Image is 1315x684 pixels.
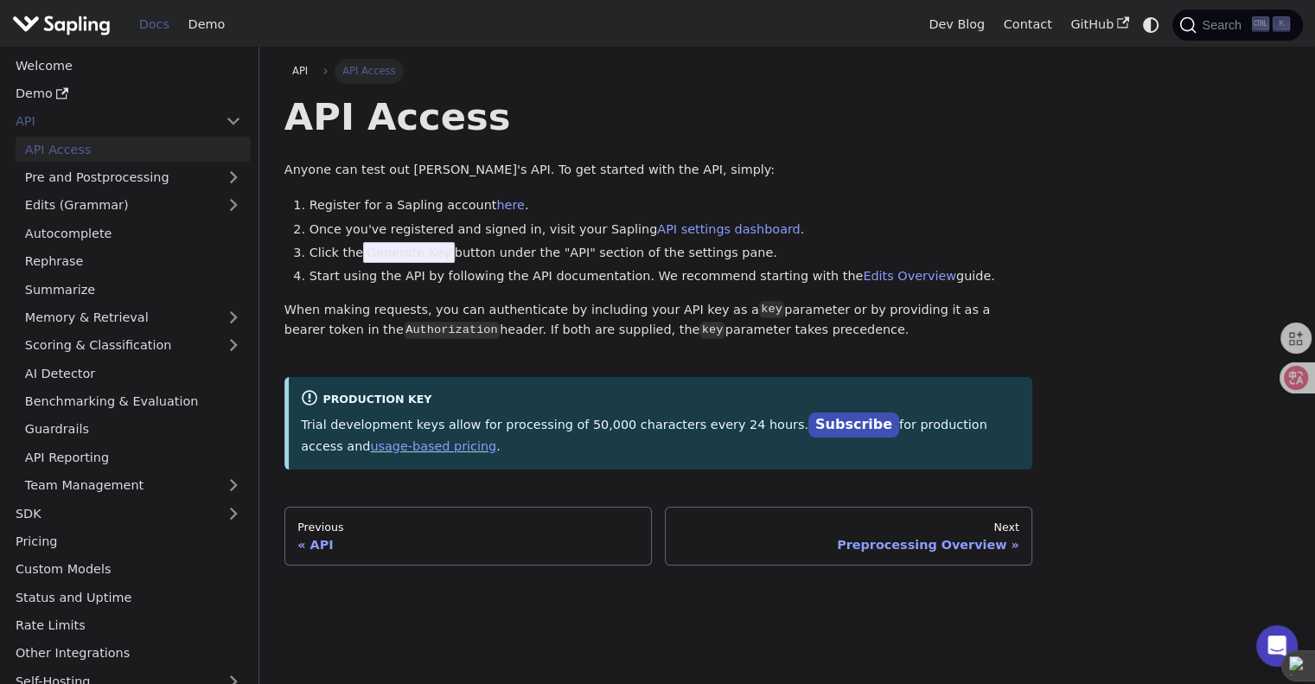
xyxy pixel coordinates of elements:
a: Demo [6,81,251,106]
a: Memory & Retrieval [16,305,251,330]
a: AI Detector [16,361,251,386]
a: Benchmarking & Evaluation [16,389,251,414]
div: Previous [297,521,639,534]
button: Collapse sidebar category 'API' [216,109,251,134]
a: Autocomplete [16,221,251,246]
a: Dev Blog [919,11,993,38]
a: Sapling.ai [12,12,117,37]
a: Team Management [16,473,251,498]
a: API Access [16,137,251,162]
p: When making requests, you can authenticate by including your API key as a parameter or by providi... [284,300,1032,342]
a: GitHub [1061,11,1138,38]
a: Scoring & Classification [16,333,251,358]
a: Pre and Postprocessing [16,165,251,190]
span: Generate Key [363,242,455,263]
li: Start using the API by following the API documentation. We recommend starting with the guide. [310,266,1033,287]
a: Welcome [6,53,251,78]
div: Next [678,521,1019,534]
a: Demo [179,11,234,38]
div: API [297,537,639,553]
a: Summarize [16,277,251,302]
a: Subscribe [808,412,899,438]
img: Sapling.ai [12,12,111,37]
a: usage-based pricing [370,439,496,453]
button: Search (Ctrl+K) [1172,10,1302,41]
button: Switch between dark and light mode (currently system mode) [1139,12,1164,37]
a: Contact [994,11,1062,38]
a: Guardrails [16,417,251,442]
li: Once you've registered and signed in, visit your Sapling . [310,220,1033,240]
a: API [284,59,316,83]
a: Edits (Grammar) [16,193,251,218]
a: PreviousAPI [284,507,652,566]
a: Docs [130,11,179,38]
a: API [6,109,216,134]
code: key [759,301,784,318]
div: Open Intercom Messenger [1256,625,1298,667]
a: Rephrase [16,249,251,274]
code: Authorization [404,322,500,339]
a: Status and Uptime [6,585,251,610]
a: Other Integrations [6,641,251,666]
span: Search [1197,18,1252,32]
div: Production Key [301,389,1020,410]
span: API [292,65,308,77]
a: Edits Overview [863,269,956,283]
span: API Access [335,59,404,83]
a: NextPreprocessing Overview [665,507,1032,566]
li: Click the button under the "API" section of the settings pane. [310,243,1033,264]
p: Anyone can test out [PERSON_NAME]'s API. To get started with the API, simply: [284,160,1032,181]
button: Expand sidebar category 'SDK' [216,501,251,526]
li: Register for a Sapling account . [310,195,1033,216]
code: key [699,322,725,339]
kbd: K [1273,16,1290,32]
a: API settings dashboard [657,222,800,236]
a: Rate Limits [6,613,251,638]
h1: API Access [284,93,1032,140]
a: API Reporting [16,444,251,470]
a: SDK [6,501,216,526]
nav: Breadcrumbs [284,59,1032,83]
p: Trial development keys allow for processing of 50,000 characters every 24 hours. for production a... [301,413,1020,457]
a: here [496,198,524,212]
a: Custom Models [6,557,251,582]
a: Pricing [6,529,251,554]
div: Preprocessing Overview [678,537,1019,553]
nav: Docs pages [284,507,1032,566]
